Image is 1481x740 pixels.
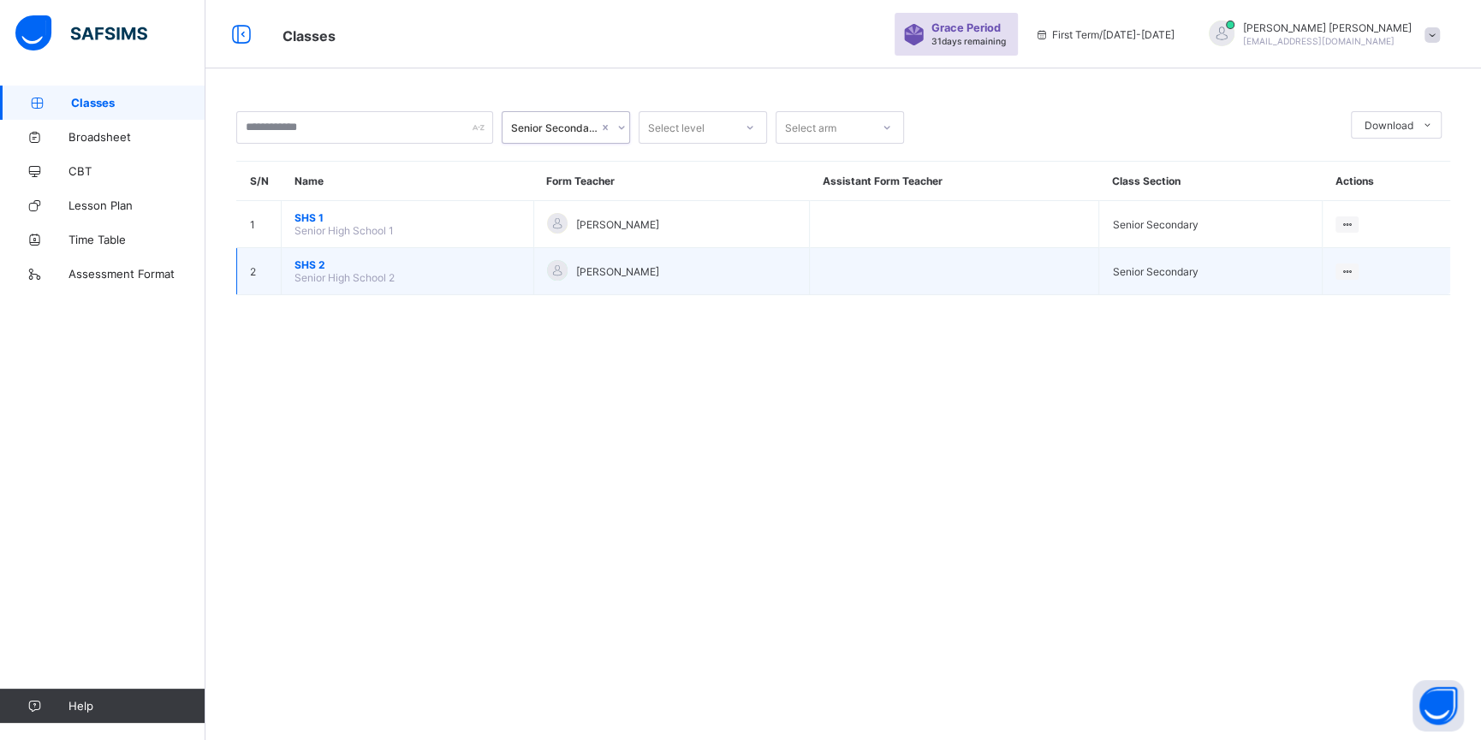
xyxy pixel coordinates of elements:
[294,258,520,271] span: SHS 2
[1035,28,1175,41] span: session/term information
[68,699,205,713] span: Help
[576,265,659,278] span: [PERSON_NAME]
[931,36,1006,46] span: 31 days remaining
[576,218,659,231] span: [PERSON_NAME]
[1243,21,1412,34] span: [PERSON_NAME] [PERSON_NAME]
[1099,162,1323,201] th: Class Section
[237,248,282,295] td: 2
[68,130,205,144] span: Broadsheet
[68,198,205,212] span: Lesson Plan
[283,27,336,44] span: Classes
[1365,119,1413,132] span: Download
[533,162,809,201] th: Form Teacher
[785,111,836,144] div: Select arm
[68,233,205,246] span: Time Table
[810,162,1099,201] th: Assistant Form Teacher
[294,271,395,284] span: Senior High School 2
[294,211,520,224] span: SHS 1
[1192,21,1448,49] div: VictorYusuf
[1112,218,1198,231] span: Senior Secondary
[1413,680,1464,731] button: Open asap
[294,224,394,237] span: Senior High School 1
[15,15,147,51] img: safsims
[648,111,705,144] div: Select level
[68,164,205,178] span: CBT
[282,162,534,201] th: Name
[931,21,1001,34] span: Grace Period
[903,24,925,45] img: sticker-purple.71386a28dfed39d6af7621340158ba97.svg
[71,96,205,110] span: Classes
[1112,265,1198,278] span: Senior Secondary
[511,121,598,134] div: Senior Secondary
[1243,36,1395,46] span: [EMAIL_ADDRESS][DOMAIN_NAME]
[68,267,205,281] span: Assessment Format
[237,162,282,201] th: S/N
[1323,162,1450,201] th: Actions
[237,201,282,248] td: 1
